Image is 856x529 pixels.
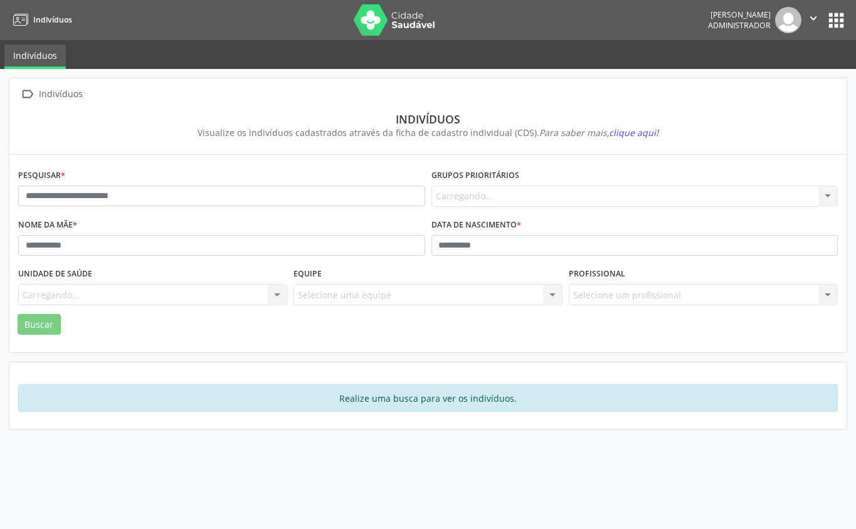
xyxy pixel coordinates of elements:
[431,166,519,186] label: Grupos prioritários
[431,216,521,235] label: Data de nascimento
[18,314,61,335] button: Buscar
[4,45,66,69] a: Indivíduos
[18,166,65,186] label: Pesquisar
[806,11,820,25] i: 
[708,9,771,20] div: [PERSON_NAME]
[18,216,77,235] label: Nome da mãe
[36,85,85,103] div: Indivíduos
[708,20,771,31] span: Administrador
[27,112,829,126] div: Indivíduos
[33,14,72,25] span: Indivíduos
[609,127,658,139] span: clique aqui!
[18,384,838,412] div: Realize uma busca para ver os indivíduos.
[775,7,801,33] img: img
[27,126,829,139] div: Visualize os indivíduos cadastrados através da ficha de cadastro individual (CDS).
[801,7,825,33] button: 
[9,9,72,30] a: Indivíduos
[18,264,92,284] label: Unidade de saúde
[539,127,658,139] i: Para saber mais,
[825,9,847,31] button: apps
[293,264,322,284] label: Equipe
[18,85,36,103] i: 
[569,264,625,284] label: Profissional
[18,85,85,103] a:  Indivíduos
